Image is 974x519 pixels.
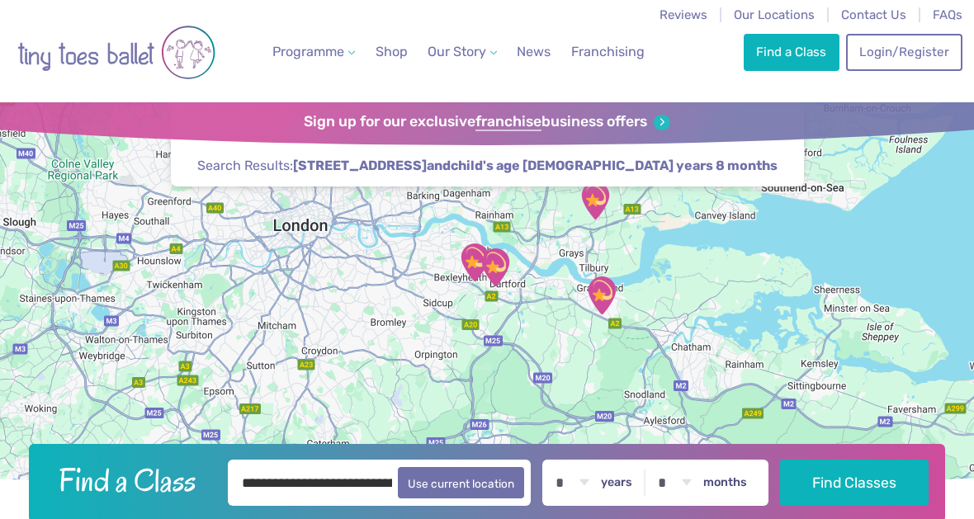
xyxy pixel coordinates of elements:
[475,113,541,131] strong: franchise
[447,235,502,290] div: Hall Place Sports Pavilion
[369,35,414,68] a: Shop
[568,173,622,228] div: Orsett Village Hall
[734,7,815,22] a: Our Locations
[4,475,59,497] a: Open this area in Google Maps (opens a new window)
[304,113,669,131] a: Sign up for our exclusivefranchisebusiness offers
[17,11,215,94] img: tiny toes ballet
[574,268,629,323] div: The Gerald Miskin Memorial Hall
[468,240,522,295] div: The Mick Jagger Centre
[4,475,59,497] img: Google
[266,35,362,68] a: Programme
[376,44,408,59] span: Shop
[846,34,962,70] a: Login/Register
[744,34,839,70] a: Find a Class
[517,44,551,59] span: News
[933,7,962,22] a: FAQs
[841,7,906,22] a: Contact Us
[451,157,778,175] span: child's age [DEMOGRAPHIC_DATA] years 8 months
[398,467,524,498] button: Use current location
[293,158,778,173] strong: and
[565,35,651,68] a: Franchising
[571,44,645,59] span: Franchising
[703,475,747,490] label: months
[601,475,632,490] label: years
[660,7,707,22] a: Reviews
[293,157,427,175] span: [STREET_ADDRESS]
[510,35,557,68] a: News
[45,460,216,501] h2: Find a Class
[780,460,929,506] button: Find Classes
[421,35,504,68] a: Our Story
[428,44,486,59] span: Our Story
[272,44,344,59] span: Programme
